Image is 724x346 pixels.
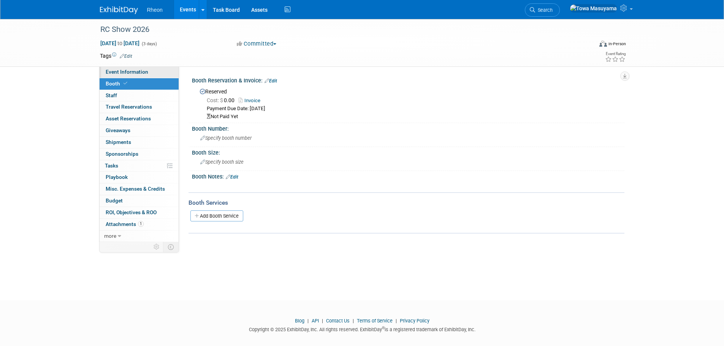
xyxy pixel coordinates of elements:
[106,174,128,180] span: Playbook
[138,221,144,227] span: 1
[226,174,238,180] a: Edit
[106,151,138,157] span: Sponsorships
[400,318,429,324] a: Privacy Policy
[106,186,165,192] span: Misc. Expenses & Credits
[200,135,252,141] span: Specify booth number
[98,23,581,36] div: RC Show 2026
[306,318,311,324] span: |
[207,97,238,103] span: 0.00
[106,69,148,75] span: Event Information
[100,78,179,90] a: Booth
[100,231,179,242] a: more
[189,199,624,207] div: Booth Services
[120,54,132,59] a: Edit
[100,101,179,113] a: Travel Reservations
[106,209,157,215] span: ROI, Objectives & ROO
[106,104,152,110] span: Travel Reservations
[150,242,163,252] td: Personalize Event Tab Strip
[100,219,179,230] a: Attachments1
[192,147,624,156] div: Booth Size:
[326,318,350,324] a: Contact Us
[608,41,626,47] div: In-Person
[239,98,264,103] a: Invoice
[535,7,553,13] span: Search
[190,210,243,221] a: Add Booth Service
[382,326,385,330] sup: ®
[106,221,144,227] span: Attachments
[100,66,179,78] a: Event Information
[192,123,624,133] div: Booth Number:
[200,159,244,165] span: Specify booth size
[357,318,393,324] a: Terms of Service
[106,81,129,87] span: Booth
[312,318,319,324] a: API
[207,97,224,103] span: Cost: $
[207,105,619,112] div: Payment Due Date: [DATE]
[100,207,179,218] a: ROI, Objectives & ROO
[351,318,356,324] span: |
[100,195,179,207] a: Budget
[599,41,607,47] img: Format-Inperson.png
[100,149,179,160] a: Sponsorships
[525,3,560,17] a: Search
[141,41,157,46] span: (3 days)
[105,163,118,169] span: Tasks
[100,172,179,183] a: Playbook
[106,139,131,145] span: Shipments
[104,233,116,239] span: more
[192,171,624,181] div: Booth Notes:
[116,40,124,46] span: to
[570,4,617,13] img: Towa Masuyama
[265,78,277,84] a: Edit
[100,52,132,60] td: Tags
[394,318,399,324] span: |
[605,52,626,56] div: Event Rating
[100,40,140,47] span: [DATE] [DATE]
[163,242,179,252] td: Toggle Event Tabs
[106,92,117,98] span: Staff
[295,318,304,324] a: Blog
[124,81,127,85] i: Booth reservation complete
[192,75,624,85] div: Booth Reservation & Invoice:
[198,86,619,120] div: Reserved
[207,113,619,120] div: Not Paid Yet
[106,197,123,204] span: Budget
[100,113,179,125] a: Asset Reservations
[106,127,130,133] span: Giveaways
[234,40,279,48] button: Committed
[320,318,325,324] span: |
[100,137,179,148] a: Shipments
[100,125,179,136] a: Giveaways
[100,6,138,14] img: ExhibitDay
[100,160,179,172] a: Tasks
[100,183,179,195] a: Misc. Expenses & Credits
[100,90,179,101] a: Staff
[106,115,151,122] span: Asset Reservations
[548,39,626,51] div: Event Format
[147,7,163,13] span: Rheon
